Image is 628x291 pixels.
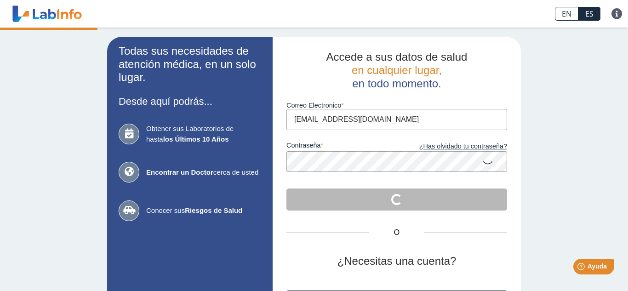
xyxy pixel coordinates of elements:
label: contraseña [286,142,397,152]
label: Correo Electronico [286,102,507,109]
span: Accede a sus datos de salud [326,51,468,63]
b: Encontrar un Doctor [146,168,213,176]
b: Riesgos de Salud [185,206,242,214]
h2: Todas sus necesidades de atención médica, en un solo lugar. [119,45,261,84]
b: los Últimos 10 Años [163,135,229,143]
h3: Desde aquí podrás... [119,96,261,107]
a: ES [578,7,600,21]
h2: ¿Necesitas una cuenta? [286,255,507,268]
a: ¿Has olvidado tu contraseña? [397,142,507,152]
span: cerca de usted [146,167,261,178]
span: en cualquier lugar, [352,64,442,76]
span: en todo momento. [352,77,441,90]
span: Conocer sus [146,205,261,216]
a: EN [555,7,578,21]
span: Obtener sus Laboratorios de hasta [146,124,261,144]
iframe: Help widget launcher [546,255,618,281]
span: O [369,227,424,238]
